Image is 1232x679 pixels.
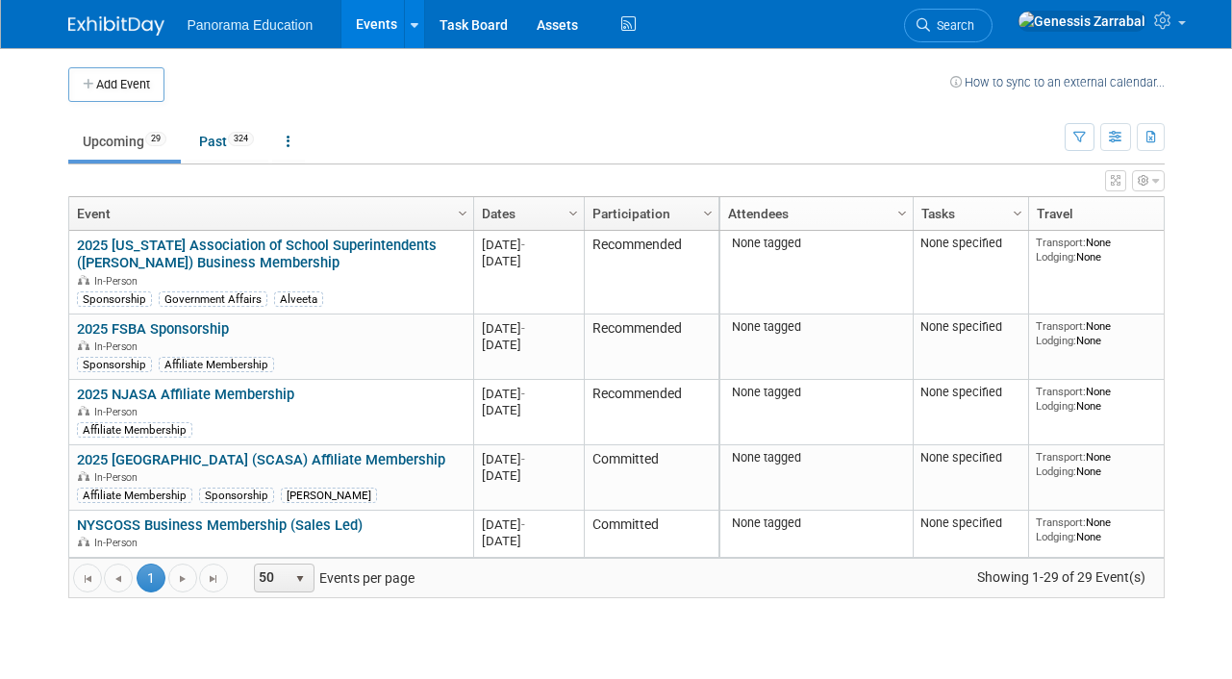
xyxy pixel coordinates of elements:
[199,488,274,503] div: Sponsorship
[482,337,575,353] div: [DATE]
[482,320,575,337] div: [DATE]
[77,357,152,372] div: Sponsorship
[482,451,575,467] div: [DATE]
[274,291,323,307] div: Alveeta
[728,197,900,230] a: Attendees
[1036,319,1086,333] span: Transport:
[68,67,164,102] button: Add Event
[292,571,308,587] span: select
[950,75,1165,89] a: How to sync to an external calendar...
[920,516,1020,531] div: None specified
[1036,465,1076,478] span: Lodging:
[521,387,525,401] span: -
[229,564,434,592] span: Events per page
[1036,516,1086,529] span: Transport:
[521,321,525,336] span: -
[1161,197,1182,226] a: Column Settings
[894,206,910,221] span: Column Settings
[137,564,165,592] span: 1
[80,571,95,587] span: Go to the first page
[77,516,363,534] a: NYSCOSS Business Membership (Sales Led)
[1037,197,1169,230] a: Travel
[1010,206,1025,221] span: Column Settings
[482,197,571,230] a: Dates
[904,9,993,42] a: Search
[94,340,143,353] span: In-Person
[1036,236,1174,264] div: None None
[111,571,126,587] span: Go to the previous page
[199,564,228,592] a: Go to the last page
[1036,250,1076,264] span: Lodging:
[175,571,190,587] span: Go to the next page
[727,385,905,400] div: None tagged
[68,16,164,36] img: ExhibitDay
[1036,319,1174,347] div: None None
[959,564,1163,591] span: Showing 1-29 of 29 Event(s)
[482,467,575,484] div: [DATE]
[77,386,294,403] a: 2025 NJASA Affiliate Membership
[185,123,268,160] a: Past324
[1036,236,1086,249] span: Transport:
[104,564,133,592] a: Go to the previous page
[521,238,525,252] span: -
[188,17,314,33] span: Panorama Education
[584,511,718,558] td: Committed
[78,340,89,350] img: In-Person Event
[1036,516,1174,543] div: None None
[145,132,166,146] span: 29
[566,206,581,221] span: Column Settings
[584,231,718,314] td: Recommended
[482,386,575,402] div: [DATE]
[482,402,575,418] div: [DATE]
[1036,334,1076,347] span: Lodging:
[77,422,192,438] div: Affiliate Membership
[452,197,473,226] a: Column Settings
[920,236,1020,251] div: None specified
[592,197,706,230] a: Participation
[94,406,143,418] span: In-Person
[94,471,143,484] span: In-Person
[700,206,716,221] span: Column Settings
[206,571,221,587] span: Go to the last page
[584,314,718,380] td: Recommended
[892,197,913,226] a: Column Settings
[159,291,267,307] div: Government Affairs
[1007,197,1028,226] a: Column Settings
[1036,450,1086,464] span: Transport:
[482,533,575,549] div: [DATE]
[482,253,575,269] div: [DATE]
[1036,399,1076,413] span: Lodging:
[1036,450,1174,478] div: None None
[68,123,181,160] a: Upcoming29
[920,450,1020,465] div: None specified
[697,197,718,226] a: Column Settings
[920,319,1020,335] div: None specified
[77,488,192,503] div: Affiliate Membership
[584,445,718,511] td: Committed
[77,291,152,307] div: Sponsorship
[727,236,905,251] div: None tagged
[78,537,89,546] img: In-Person Event
[455,206,470,221] span: Column Settings
[77,320,229,338] a: 2025 FSBA Sponsorship
[77,237,437,272] a: 2025 [US_STATE] Association of School Superintendents ([PERSON_NAME]) Business Membership
[255,565,288,591] span: 50
[281,488,377,503] div: [PERSON_NAME]
[482,516,575,533] div: [DATE]
[921,197,1016,230] a: Tasks
[94,275,143,288] span: In-Person
[228,132,254,146] span: 324
[168,564,197,592] a: Go to the next page
[727,450,905,465] div: None tagged
[920,385,1020,400] div: None specified
[78,406,89,415] img: In-Person Event
[78,471,89,481] img: In-Person Event
[1036,385,1174,413] div: None None
[94,537,143,549] span: In-Person
[521,452,525,466] span: -
[482,237,575,253] div: [DATE]
[159,357,274,372] div: Affiliate Membership
[521,517,525,532] span: -
[73,564,102,592] a: Go to the first page
[1036,385,1086,398] span: Transport:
